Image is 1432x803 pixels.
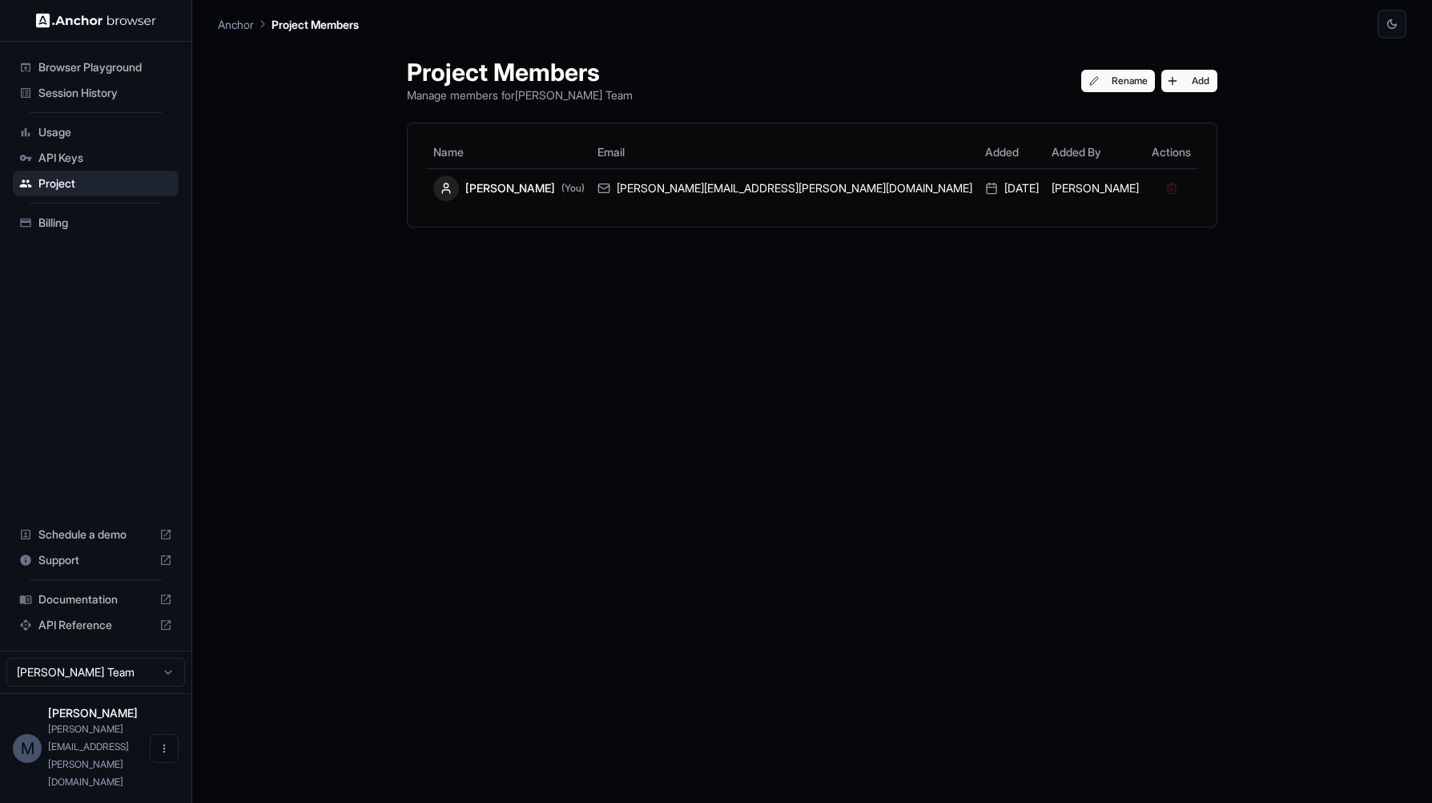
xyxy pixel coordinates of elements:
[272,16,359,33] p: Project Members
[1045,136,1145,168] th: Added By
[13,171,179,196] div: Project
[13,119,179,145] div: Usage
[1145,136,1197,168] th: Actions
[985,180,1039,196] div: [DATE]
[218,15,359,33] nav: breadcrumb
[48,723,129,788] span: martin@duve.com
[561,182,585,195] span: (You)
[38,176,172,192] span: Project
[591,136,979,168] th: Email
[407,87,633,103] p: Manage members for [PERSON_NAME] Team
[427,136,591,168] th: Name
[13,734,42,763] div: M
[38,617,153,633] span: API Reference
[38,85,172,101] span: Session History
[13,547,179,573] div: Support
[13,80,179,106] div: Session History
[407,58,633,87] h1: Project Members
[979,136,1045,168] th: Added
[38,527,153,543] span: Schedule a demo
[48,706,138,720] span: Martin Daniel
[38,150,172,166] span: API Keys
[150,734,179,763] button: Open menu
[13,210,179,236] div: Billing
[36,13,156,28] img: Anchor Logo
[1045,168,1145,208] td: [PERSON_NAME]
[38,215,172,231] span: Billing
[38,591,153,607] span: Documentation
[1161,70,1217,92] button: Add
[38,552,153,568] span: Support
[38,124,172,140] span: Usage
[13,522,179,547] div: Schedule a demo
[13,145,179,171] div: API Keys
[1081,70,1156,92] button: Rename
[597,180,972,196] div: [PERSON_NAME][EMAIL_ADDRESS][PERSON_NAME][DOMAIN_NAME]
[13,587,179,612] div: Documentation
[38,59,172,75] span: Browser Playground
[13,54,179,80] div: Browser Playground
[218,16,254,33] p: Anchor
[433,176,585,201] div: [PERSON_NAME]
[13,612,179,638] div: API Reference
